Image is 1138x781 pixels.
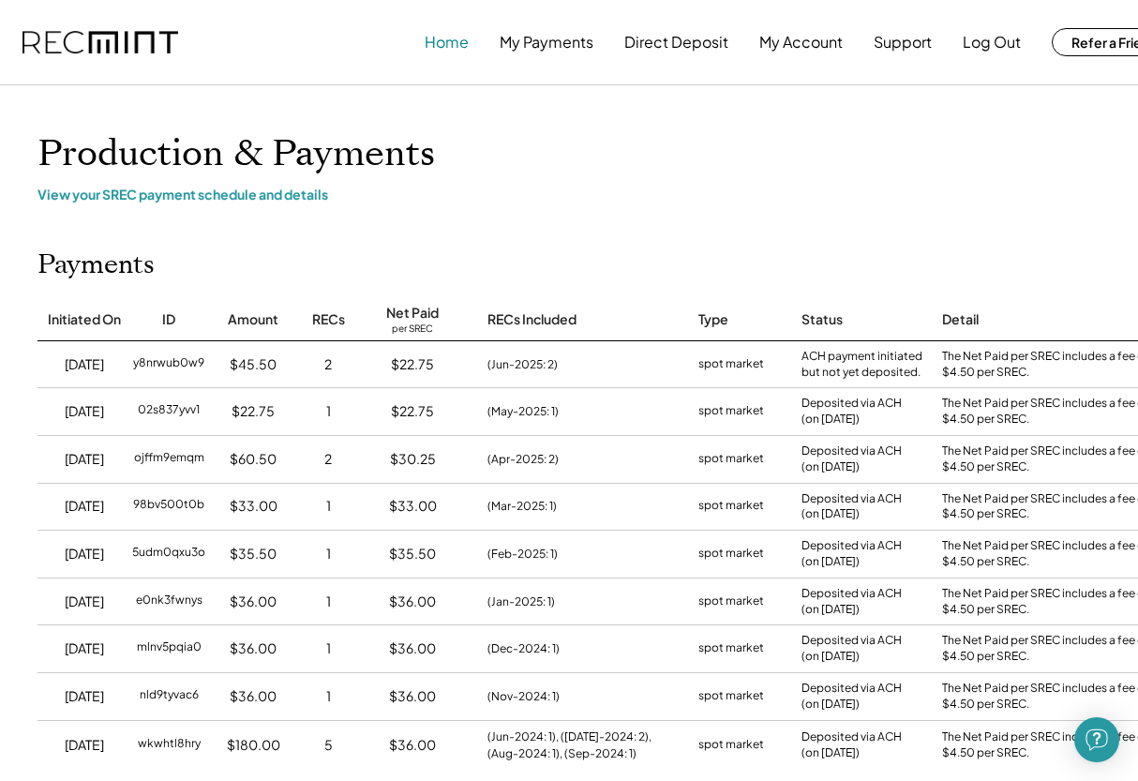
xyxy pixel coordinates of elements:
div: $22.75 [391,402,434,421]
div: Deposited via ACH (on [DATE]) [801,681,902,713]
div: spot market [698,355,764,374]
div: ojffm9emqm [134,450,204,469]
div: [DATE] [65,497,104,516]
div: 1 [326,545,331,563]
button: Home [425,23,469,61]
div: spot market [698,497,764,516]
div: Detail [942,310,979,329]
div: RECs [312,310,345,329]
div: RECs Included [487,310,576,329]
div: nld9tyvac6 [140,687,199,706]
div: $30.25 [390,450,436,469]
button: Log Out [963,23,1021,61]
div: $36.00 [230,687,277,706]
div: $36.00 [389,687,436,706]
div: $22.75 [391,355,434,374]
button: My Payments [500,23,593,61]
div: $22.75 [232,402,275,421]
div: (Jan-2025: 1) [487,593,555,610]
div: spot market [698,639,764,658]
div: $33.00 [389,497,437,516]
img: recmint-logotype%403x.png [22,31,178,54]
div: Deposited via ACH (on [DATE]) [801,491,902,523]
div: mlnv5pqia0 [137,639,202,658]
div: (Nov-2024: 1) [487,688,560,705]
div: $36.00 [230,593,277,611]
div: [DATE] [65,450,104,469]
div: (Dec-2024: 1) [487,640,560,657]
div: $45.50 [230,355,277,374]
div: spot market [698,402,764,421]
div: Deposited via ACH (on [DATE]) [801,633,902,665]
div: (Mar-2025: 1) [487,498,557,515]
div: $36.00 [389,639,436,658]
div: (Jun-2024: 1), ([DATE]-2024: 2), (Aug-2024: 1), (Sep-2024: 1) [487,728,680,762]
div: $35.50 [230,545,277,563]
div: e0nk3fwnys [136,593,202,611]
div: (Apr-2025: 2) [487,451,559,468]
div: ACH payment initiated but not yet deposited. [801,349,923,381]
div: [DATE] [65,687,104,706]
div: (Jun-2025: 2) [487,356,558,373]
div: [DATE] [65,639,104,658]
div: Deposited via ACH (on [DATE]) [801,396,902,428]
div: spot market [698,687,764,706]
div: Deposited via ACH (on [DATE]) [801,586,902,618]
div: 2 [324,450,332,469]
div: [DATE] [65,402,104,421]
div: spot market [698,450,764,469]
div: [DATE] [65,355,104,374]
button: Direct Deposit [624,23,728,61]
div: Status [801,310,843,329]
button: My Account [759,23,843,61]
div: Type [698,310,728,329]
div: 5udm0qxu3o [132,545,205,563]
button: Support [874,23,932,61]
div: spot market [698,593,764,611]
div: $35.50 [389,545,436,563]
div: Net Paid [386,304,439,323]
div: 5 [324,736,333,755]
div: (May-2025: 1) [487,403,559,420]
div: y8nrwub0w9 [133,355,204,374]
div: ID [162,310,175,329]
div: spot market [698,545,764,563]
div: Amount [228,310,278,329]
div: Deposited via ACH (on [DATE]) [801,538,902,570]
div: 1 [326,593,331,611]
h2: Payments [37,249,155,281]
div: 02s837yvv1 [138,402,200,421]
div: 1 [326,497,331,516]
div: $36.00 [389,736,436,755]
div: 1 [326,639,331,658]
div: 2 [324,355,332,374]
div: (Feb-2025: 1) [487,546,558,563]
div: $180.00 [227,736,280,755]
div: wkwhtl8hry [138,736,201,755]
div: $36.00 [389,593,436,611]
div: $33.00 [230,497,277,516]
div: $60.50 [230,450,277,469]
div: Deposited via ACH (on [DATE]) [801,443,902,475]
div: [DATE] [65,545,104,563]
div: spot market [698,736,764,755]
div: $36.00 [230,639,277,658]
div: 98bv500t0b [133,497,204,516]
div: Deposited via ACH (on [DATE]) [801,729,902,761]
div: 1 [326,687,331,706]
div: [DATE] [65,593,104,611]
div: Open Intercom Messenger [1074,717,1119,762]
div: per SREC [392,323,433,337]
div: Initiated On [48,310,121,329]
div: [DATE] [65,736,104,755]
div: 1 [326,402,331,421]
